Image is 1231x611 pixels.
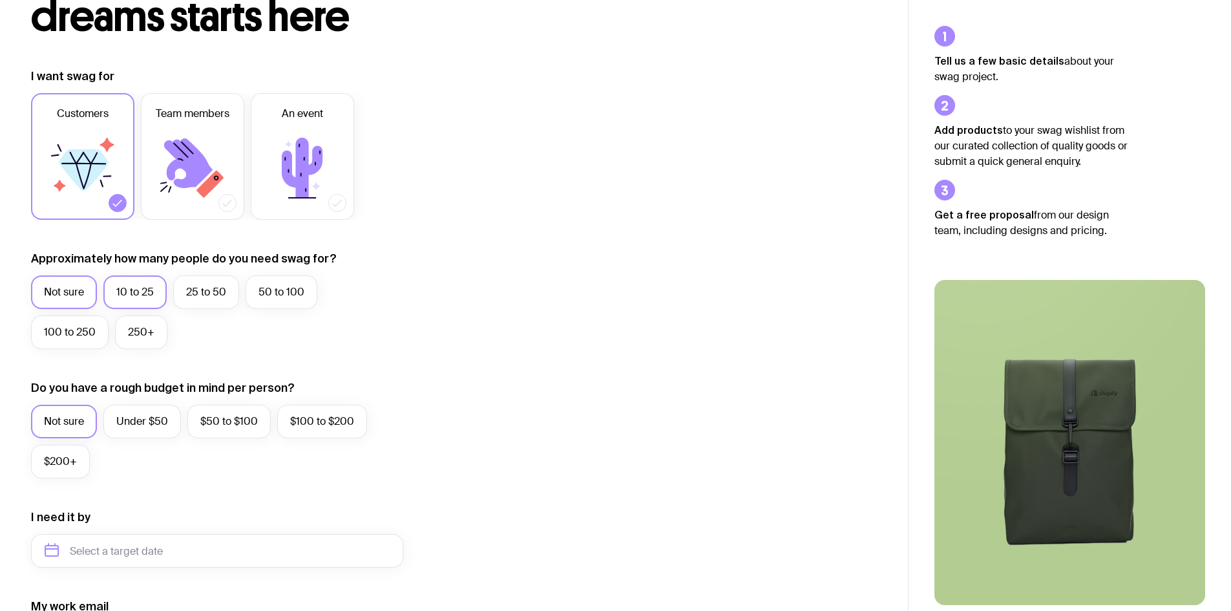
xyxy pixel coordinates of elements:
strong: Add products [934,124,1003,136]
label: 100 to 250 [31,316,109,349]
label: Not sure [31,275,97,309]
strong: Tell us a few basic details [934,55,1064,67]
p: from our design team, including designs and pricing. [934,207,1128,239]
label: 250+ [115,316,167,349]
label: Under $50 [103,405,181,438]
label: 10 to 25 [103,275,167,309]
label: Do you have a rough budget in mind per person? [31,380,295,396]
span: An event [282,106,323,122]
p: to your swag wishlist from our curated collection of quality goods or submit a quick general enqu... [934,122,1128,169]
label: $50 to $100 [187,405,271,438]
span: Team members [156,106,229,122]
label: 50 to 100 [246,275,317,309]
p: about your swag project. [934,53,1128,85]
label: 25 to 50 [173,275,239,309]
input: Select a target date [31,534,403,568]
label: I want swag for [31,69,114,84]
label: $200+ [31,445,90,478]
label: Not sure [31,405,97,438]
label: I need it by [31,509,90,525]
label: $100 to $200 [277,405,367,438]
span: Customers [57,106,109,122]
label: Approximately how many people do you need swag for? [31,251,337,266]
strong: Get a free proposal [934,209,1034,220]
